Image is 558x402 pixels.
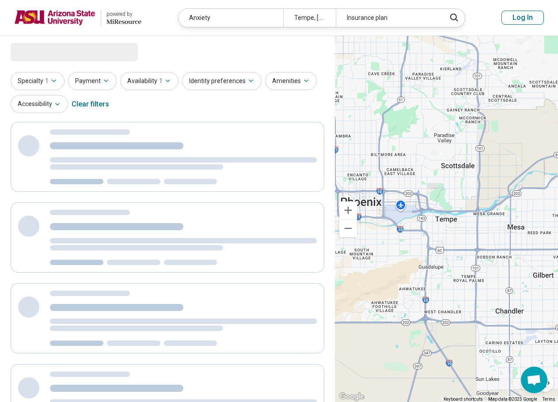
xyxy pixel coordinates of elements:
div: powered by [106,10,141,18]
button: Accessibility [11,95,68,113]
span: Loading... [11,43,85,61]
div: Clear filters [72,94,109,115]
a: Terms (opens in new tab) [543,397,555,402]
a: Arizona State Universitypowered by [14,7,141,28]
button: Log In [501,11,544,25]
div: Anxiety [178,9,283,27]
button: Amenities [265,72,317,90]
button: Zoom out [339,220,357,237]
span: 1 [159,76,163,86]
button: Availability1 [120,72,178,90]
span: Map data ©2025 Google [488,397,537,402]
div: Tempe, [GEOGRAPHIC_DATA] [283,9,336,27]
button: Specialty1 [11,72,65,90]
button: Identity preferences [182,72,262,90]
img: Arizona State University [14,7,95,28]
button: Payment [68,72,117,90]
button: Zoom in [339,201,357,219]
div: Open chat [521,367,547,393]
span: 1 [45,76,49,86]
div: Insurance plan [336,9,440,27]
